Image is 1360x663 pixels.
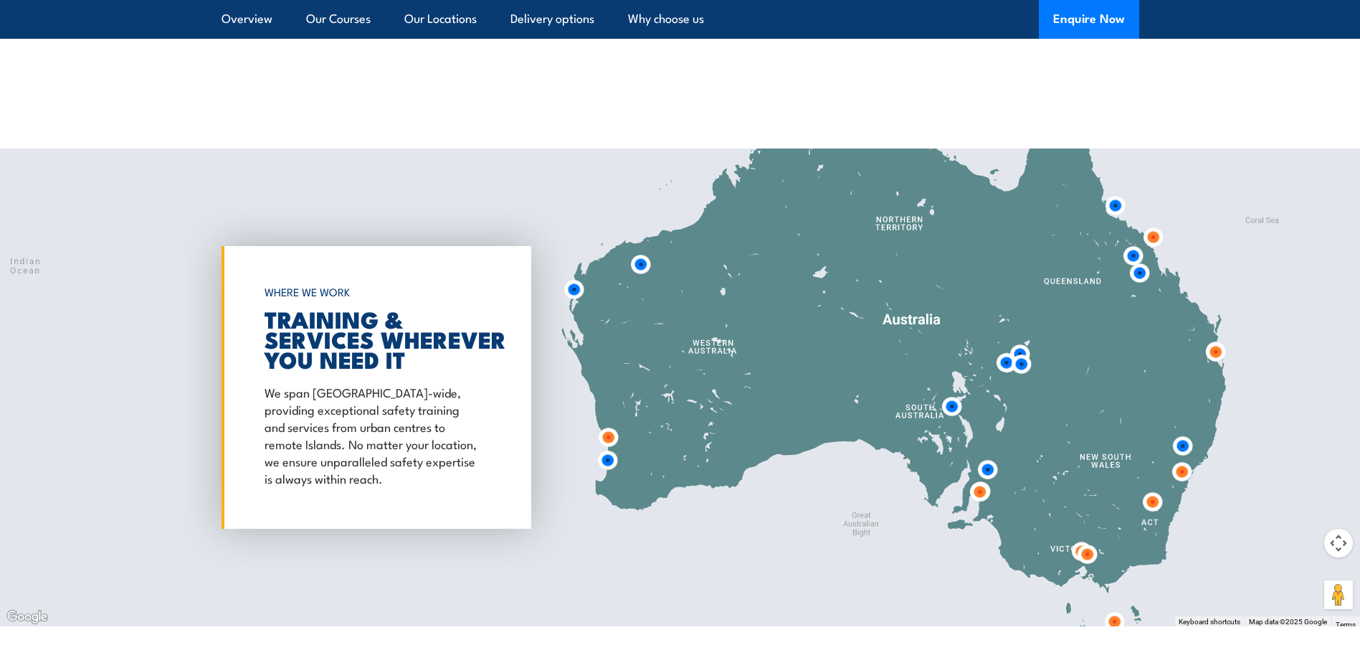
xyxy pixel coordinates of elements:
a: Terms [1336,621,1356,629]
span: Map data ©2025 Google [1249,618,1327,626]
p: We span [GEOGRAPHIC_DATA]-wide, providing exceptional safety training and services from urban cen... [265,383,481,486]
img: Google [4,608,51,626]
button: Keyboard shortcuts [1179,617,1240,627]
button: Drag Pegman onto the map to open Street View [1324,580,1353,609]
button: Map camera controls [1324,529,1353,558]
h2: TRAINING & SERVICES WHEREVER YOU NEED IT [265,309,481,369]
a: Open this area in Google Maps (opens a new window) [4,608,51,626]
h6: WHERE WE WORK [265,279,481,305]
